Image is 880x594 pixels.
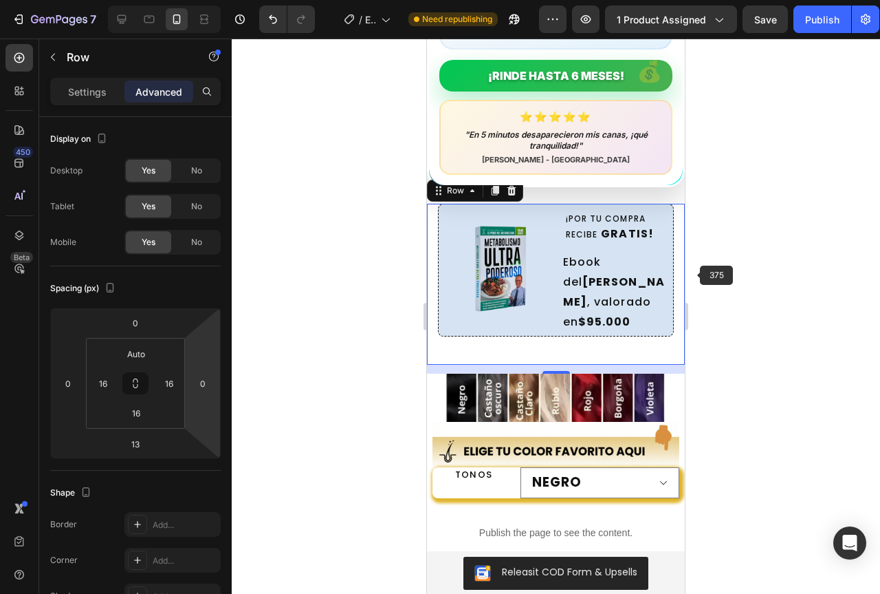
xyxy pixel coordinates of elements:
span: Need republishing [422,13,492,25]
p: 7 [90,11,96,28]
div: Corner [50,554,78,566]
input: l [159,373,179,394]
div: Desktop [50,165,82,177]
input: auto [122,343,150,364]
input: 0 [58,373,78,394]
p: Settings [68,85,107,99]
div: Spacing (px) [50,279,118,298]
span: No [191,236,202,248]
div: Publish [805,12,839,27]
p: Row [67,49,184,65]
button: Save [742,6,788,33]
div: Display on [50,130,110,149]
div: Open Intercom Messenger [833,527,866,560]
div: Add... [153,519,217,531]
span: Yes [142,236,155,248]
p: Advanced [135,85,182,99]
span: Yes [142,200,155,213]
input: 13 [122,434,149,454]
span: 375 [700,266,733,285]
div: Border [50,518,77,531]
div: Mobile [50,236,76,248]
input: l [93,373,113,394]
span: Save [754,14,777,25]
div: Shape [50,484,94,502]
span: No [191,165,202,177]
button: Publish [793,6,851,33]
input: 0 [122,312,149,333]
button: 1 product assigned [605,6,737,33]
div: Tablet [50,200,74,213]
span: EN 1 SHAMPOO CANAS (ÁNGULO TINTE NADA MAS) [365,12,375,27]
span: Yes [142,165,155,177]
div: Undo/Redo [259,6,315,33]
span: / [359,12,362,27]
span: 1 product assigned [617,12,706,27]
input: l [122,403,150,423]
div: 450 [13,147,33,158]
span: No [191,200,202,213]
div: Add... [153,555,217,567]
iframe: Design area [427,39,685,594]
input: 0 [192,373,213,394]
div: Beta [10,252,33,263]
button: 7 [5,6,102,33]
